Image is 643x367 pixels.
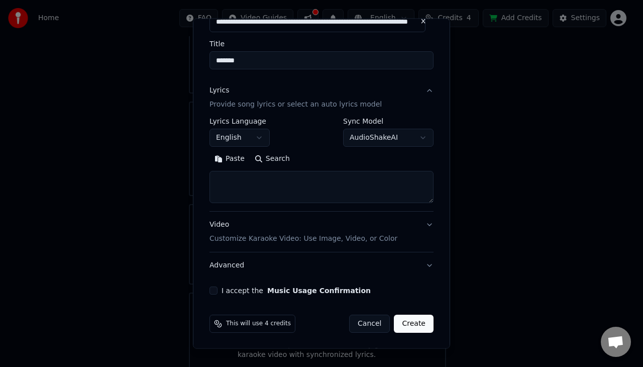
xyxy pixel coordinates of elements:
[209,78,434,118] button: LyricsProvide song lyrics or select an auto lyrics model
[209,212,434,252] button: VideoCustomize Karaoke Video: Use Image, Video, or Color
[394,315,434,333] button: Create
[209,118,434,211] div: LyricsProvide song lyrics or select an auto lyrics model
[226,320,291,328] span: This will use 4 credits
[267,287,371,294] button: I accept the
[209,100,382,110] p: Provide song lyrics or select an auto lyrics model
[209,151,250,167] button: Paste
[209,41,434,48] label: Title
[209,234,397,244] p: Customize Karaoke Video: Use Image, Video, or Color
[209,118,270,125] label: Lyrics Language
[222,287,371,294] label: I accept the
[250,151,295,167] button: Search
[349,315,390,333] button: Cancel
[343,118,434,125] label: Sync Model
[209,252,434,279] button: Advanced
[209,86,229,96] div: Lyrics
[209,220,397,244] div: Video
